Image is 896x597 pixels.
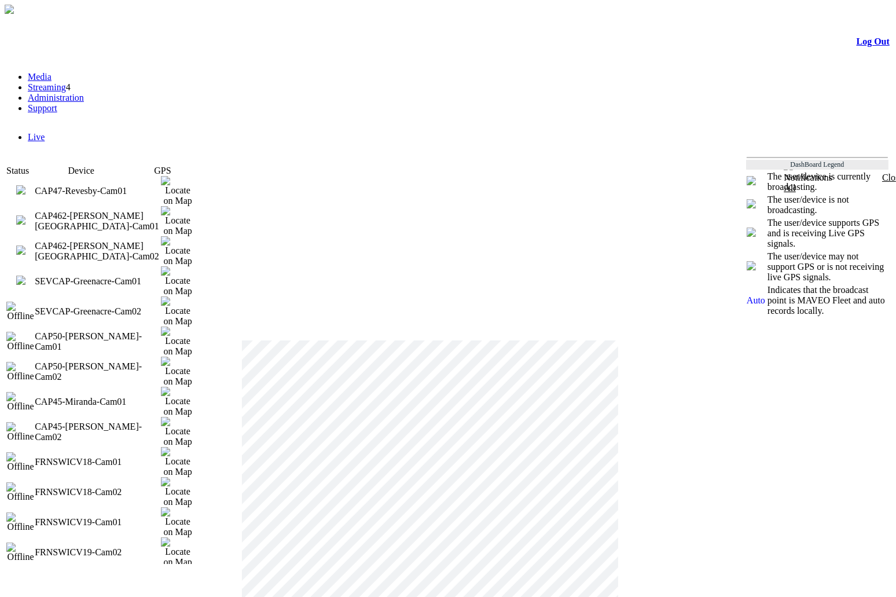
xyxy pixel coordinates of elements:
[161,206,194,236] img: Locate on Map
[6,452,35,472] img: Offline
[767,217,888,250] td: The user/device supports GPS and is receiving Live GPS signals.
[35,477,161,507] td: FRNSWICV18-Cam02
[746,160,888,170] td: DashBoard Legend
[28,82,66,92] a: Streaming
[5,5,14,14] img: arrow-3.png
[35,417,161,447] td: CAP45-Miranda-Cam02
[16,277,25,287] a: 0 viewers
[35,266,161,296] td: SEVCAP-Greenacre-Cam01
[16,215,25,225] img: miniPlay.png
[6,392,35,412] img: Offline
[857,36,890,46] a: Log Out
[16,186,25,196] a: 0 viewers
[161,477,194,507] img: Locate on Map
[747,228,756,237] img: crosshair_blue.png
[6,482,35,502] img: Offline
[16,217,25,226] a: 0 viewers
[16,185,25,195] img: miniPlay.png
[767,251,888,283] td: The user/device may not support GPS or is not receiving live GPS signals.
[161,296,194,327] img: Locate on Map
[767,284,888,317] td: Indicates that the broadcast point is MAVEO Fleet and auto records locally.
[161,176,194,206] img: Locate on Map
[161,357,194,387] img: Locate on Map
[747,176,756,185] img: miniPlay.png
[28,72,52,82] a: Media
[35,176,161,206] td: CAP47-Revesby-Cam01
[161,447,194,477] img: Locate on Map
[35,296,161,327] td: SEVCAP-Greenacre-Cam02
[161,537,194,567] img: Locate on Map
[35,357,161,387] td: CAP50-Hornsby-Cam02
[16,276,25,285] img: miniPlay.png
[28,93,84,102] a: Administration
[6,543,35,562] img: Offline
[6,512,35,532] img: Offline
[35,537,161,567] td: FRNSWICV19-Cam02
[161,387,194,417] img: Locate on Map
[6,422,35,442] img: Offline
[161,266,194,296] img: Locate on Map
[16,247,25,257] a: 0 viewers
[767,171,888,193] td: The user/device is currently broadcasting.
[35,236,161,266] td: CAP462-Mayfield West-Cam02
[6,332,35,351] img: Offline
[35,447,161,477] td: FRNSWICV18-Cam01
[35,507,161,537] td: FRNSWICV19-Cam01
[767,194,888,216] td: The user/device is not broadcasting.
[747,199,756,208] img: miniNoPlay.png
[620,162,761,170] span: Welcome, [PERSON_NAME] (Administrator)
[66,82,71,92] span: 4
[28,132,45,142] a: Live
[16,246,25,255] img: miniPlay.png
[161,236,194,266] img: Locate on Map
[6,362,35,382] img: Offline
[68,166,139,176] td: Device
[35,387,161,417] td: CAP45-Miranda-Cam01
[6,302,35,321] img: Offline
[161,507,194,537] img: Locate on Map
[161,417,194,447] img: Locate on Map
[747,295,765,305] span: Auto
[35,206,161,236] td: CAP462-Mayfield West-Cam01
[28,103,57,113] a: Support
[35,327,161,357] td: CAP50-Hornsby-Cam01
[161,327,194,357] img: Locate on Map
[139,166,186,176] td: GPS
[6,166,68,176] td: Status
[747,261,756,270] img: crosshair_gray.png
